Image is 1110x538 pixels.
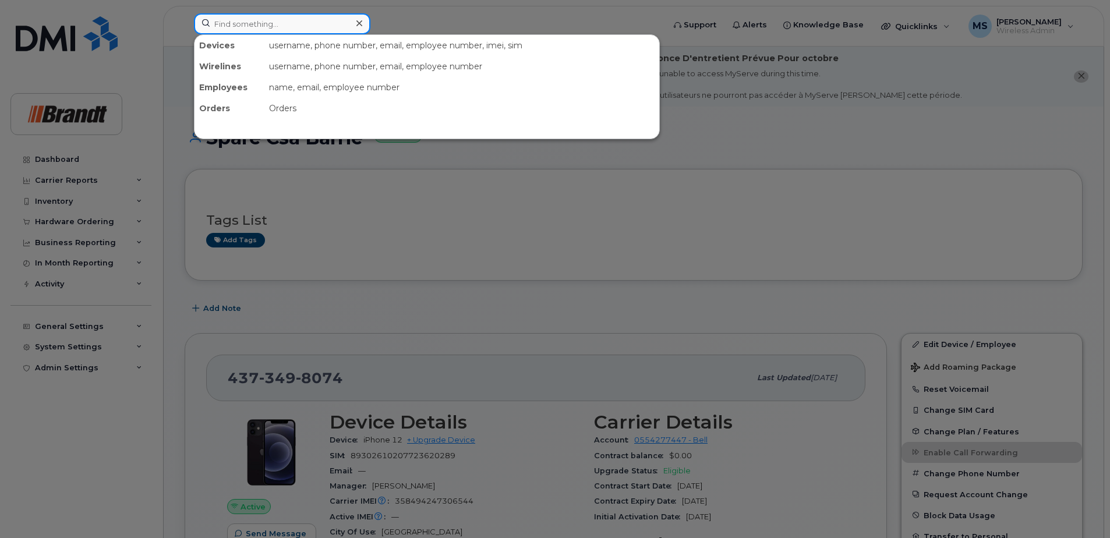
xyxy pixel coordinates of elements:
div: name, email, employee number [264,77,659,98]
div: Wirelines [195,56,264,77]
div: username, phone number, email, employee number [264,56,659,77]
div: Orders [195,98,264,119]
div: Orders [264,98,659,119]
div: username, phone number, email, employee number, imei, sim [264,35,659,56]
div: Employees [195,77,264,98]
div: Devices [195,35,264,56]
